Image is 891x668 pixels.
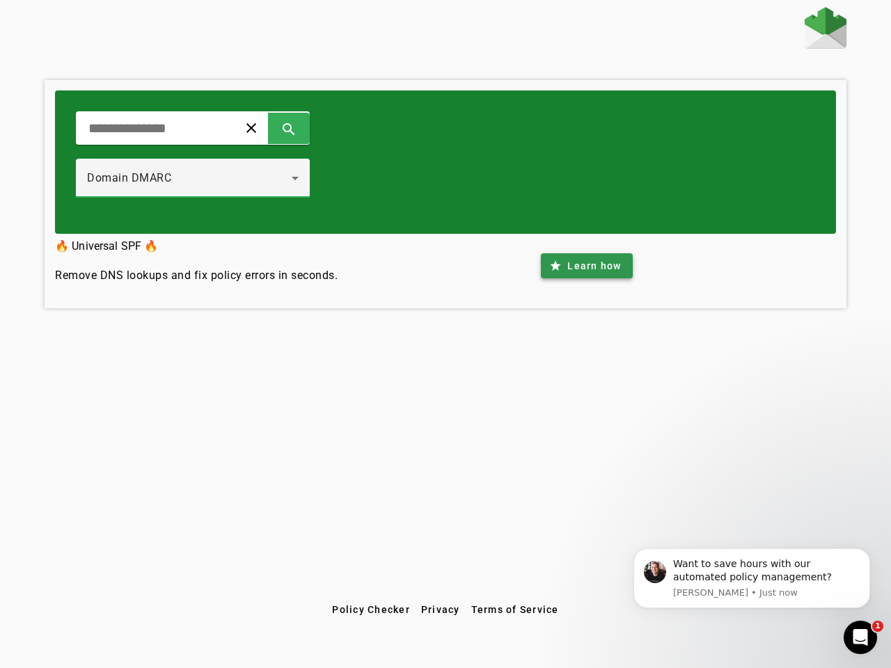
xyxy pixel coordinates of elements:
span: Learn how [567,259,621,273]
button: Learn how [541,253,632,278]
a: Home [805,7,846,52]
img: Fraudmarc Logo [805,7,846,49]
span: Policy Checker [332,604,410,615]
h3: 🔥 Universal SPF 🔥 [55,237,338,256]
span: Terms of Service [471,604,559,615]
button: Terms of Service [466,597,565,622]
iframe: Intercom live chat [844,621,877,654]
iframe: Intercom notifications message [613,527,891,630]
button: Privacy [416,597,466,622]
span: Domain DMARC [87,171,171,184]
h4: Remove DNS lookups and fix policy errors in seconds. [55,267,338,284]
span: Privacy [421,604,460,615]
span: 1 [872,621,883,632]
button: Policy Checker [326,597,416,622]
